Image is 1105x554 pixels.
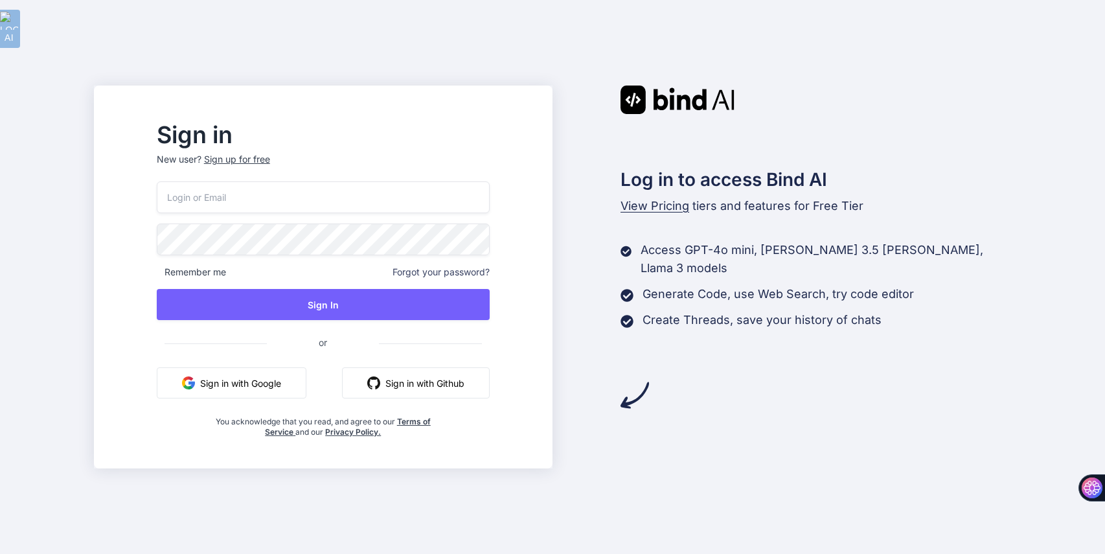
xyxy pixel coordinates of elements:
img: google [182,376,195,389]
img: arrow [621,381,649,410]
a: Terms of Service [265,417,431,437]
span: View Pricing [621,199,689,213]
h2: Log in to access Bind AI [621,166,1012,193]
div: You acknowledge that you read, and agree to our and our [212,409,434,437]
button: Sign In [157,289,490,320]
button: Sign in with Google [157,367,306,398]
p: Access GPT-4o mini, [PERSON_NAME] 3.5 [PERSON_NAME], Llama 3 models [641,241,1011,277]
img: github [367,376,380,389]
a: Privacy Policy. [325,427,381,437]
p: New user? [157,153,490,181]
p: Create Threads, save your history of chats [643,311,882,329]
span: Remember me [157,266,226,279]
img: Bind AI logo [621,86,735,114]
p: Generate Code, use Web Search, try code editor [643,285,914,303]
span: or [267,327,379,358]
button: Sign in with Github [342,367,490,398]
div: Sign up for free [204,153,270,166]
p: tiers and features for Free Tier [621,197,1012,215]
h2: Sign in [157,124,490,145]
input: Login or Email [157,181,490,213]
span: Forgot your password? [393,266,490,279]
